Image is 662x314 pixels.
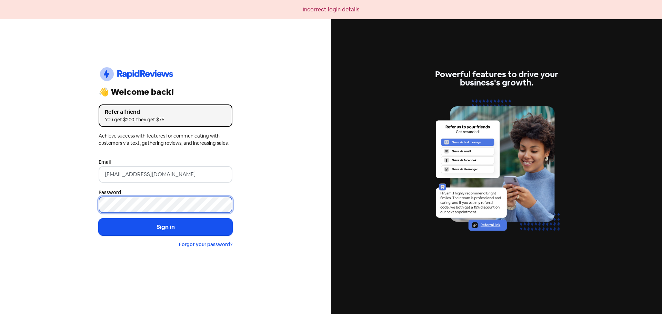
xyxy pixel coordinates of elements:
[105,108,226,116] div: Refer a friend
[430,70,563,87] div: Powerful features to drive your business's growth.
[99,189,121,196] label: Password
[105,116,226,123] div: You get $200, they get $75.
[99,159,111,166] label: Email
[99,219,232,236] button: Sign in
[179,241,232,247] a: Forgot your password?
[99,166,232,183] input: Enter your email address...
[99,132,232,147] div: Achieve success with features for communicating with customers via text, gathering reviews, and i...
[430,95,563,244] img: referrals
[99,88,232,96] div: 👋 Welcome back!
